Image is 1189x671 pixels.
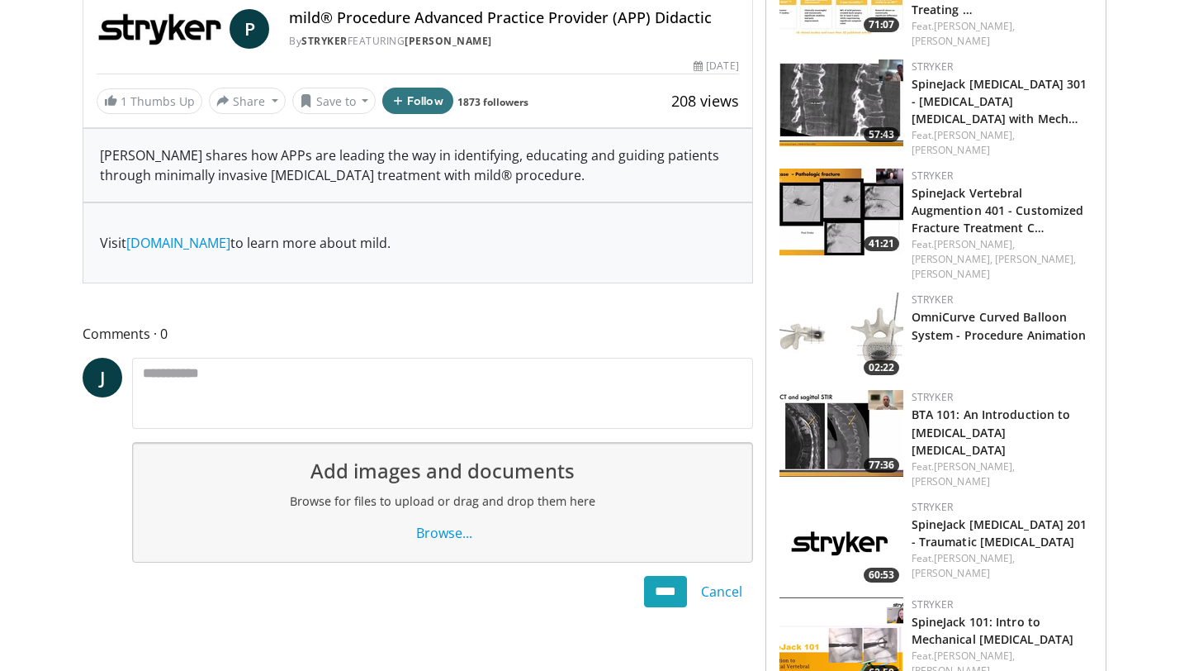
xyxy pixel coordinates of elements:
[912,390,953,404] a: Stryker
[289,34,738,49] div: By FEATURING
[209,88,286,114] button: Share
[126,234,230,252] a: [DOMAIN_NAME]
[912,34,990,48] a: [PERSON_NAME]
[912,237,1092,282] div: Feat.
[934,551,1015,565] a: [PERSON_NAME],
[100,233,736,253] p: Visit to learn more about mild.
[912,551,1092,581] div: Feat.
[864,458,899,473] span: 77:36
[779,59,903,146] img: 3f71025c-3002-4ac4-b36d-5ce8ecbbdc51.150x105_q85_crop-smart_upscale.jpg
[934,459,1015,474] a: [PERSON_NAME],
[301,34,348,48] a: Stryker
[779,390,903,477] img: 2a746d60-1db1-48f3-96ea-55919af735f0.150x105_q85_crop-smart_upscale.jpg
[934,237,1015,251] a: [PERSON_NAME],
[912,516,1087,550] a: SpineJack [MEDICAL_DATA] 201 - Traumatic [MEDICAL_DATA]
[912,59,953,74] a: Stryker
[97,9,223,49] img: Stryker
[912,407,1071,457] a: BTA 101: An Introduction to [MEDICAL_DATA] [MEDICAL_DATA]
[671,91,739,111] span: 208 views
[230,9,269,49] a: P
[779,59,903,146] a: 57:43
[83,323,753,345] span: Comments 0
[864,360,899,375] span: 02:22
[402,517,483,549] a: Browse...
[382,88,453,114] button: Follow
[97,88,202,114] a: 1 Thumbs Up
[864,127,899,142] span: 57:43
[146,493,739,511] h2: Browse for files to upload or drag and drop them here
[912,500,953,514] a: Stryker
[912,459,1092,489] div: Feat.
[690,576,753,607] a: Cancel
[864,236,899,251] span: 41:21
[912,252,992,266] a: [PERSON_NAME],
[995,252,1076,266] a: [PERSON_NAME],
[912,169,953,183] a: Stryker
[912,19,1092,49] div: Feat.
[934,128,1015,142] a: [PERSON_NAME],
[83,129,752,202] div: [PERSON_NAME] shares how APPs are leading the way in identifying, educating and guiding patients ...
[912,267,990,281] a: [PERSON_NAME]
[779,500,903,587] img: 739913dc-eb8f-4cea-80e8-ed62f4ab8e69.png.150x105_q85_crop-smart_upscale.png
[864,568,899,583] span: 60:53
[912,309,1087,342] a: OmniCurve Curved Balloon System - Procedure Animation
[289,9,738,27] h4: mild® Procedure Advanced Practice Provider (APP) Didactic
[694,59,738,74] div: [DATE]
[292,88,377,114] button: Save to
[912,566,990,580] a: [PERSON_NAME]
[83,358,122,397] a: J
[146,456,739,486] h1: Add images and documents
[912,76,1087,126] a: SpineJack [MEDICAL_DATA] 301 - [MEDICAL_DATA] [MEDICAL_DATA] with Mech…
[121,93,127,109] span: 1
[912,293,953,307] a: Stryker
[934,649,1015,663] a: [PERSON_NAME],
[779,390,903,477] a: 77:36
[779,169,903,255] a: 41:21
[934,19,1015,33] a: [PERSON_NAME],
[912,597,953,612] a: Stryker
[912,185,1084,236] a: SpineJack Vertebral Augmention 401 - Customized Fracture Treatment C…
[912,474,990,488] a: [PERSON_NAME]
[779,293,903,379] a: 02:22
[779,500,903,587] a: 60:53
[779,293,903,379] img: 6ed72550-aece-4dce-88ed-d63958b6dcb3.150x105_q85_crop-smart_upscale.jpg
[912,614,1074,647] a: SpineJack 101: Intro to Mechanical [MEDICAL_DATA]
[405,34,492,48] a: [PERSON_NAME]
[864,17,899,32] span: 71:07
[457,95,528,109] a: 1873 followers
[779,169,903,255] img: b9a1412c-fd19-4ce2-a72e-1fe551ae4065.150x105_q85_crop-smart_upscale.jpg
[912,143,990,157] a: [PERSON_NAME]
[912,128,1092,158] div: Feat.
